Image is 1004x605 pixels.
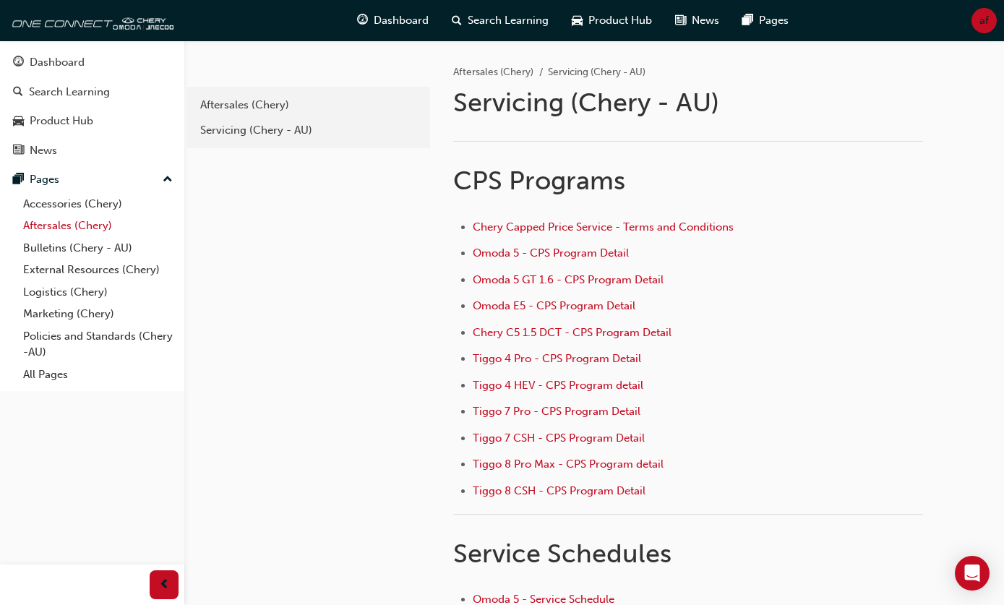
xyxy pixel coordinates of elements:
[357,12,368,30] span: guage-icon
[29,84,110,100] div: Search Learning
[473,220,734,233] a: Chery Capped Price Service - Terms and Conditions
[473,246,629,259] a: Omoda 5 - CPS Program Detail
[17,303,179,325] a: Marketing (Chery)
[6,108,179,134] a: Product Hub
[193,93,424,118] a: Aftersales (Chery)
[452,12,462,30] span: search-icon
[473,352,641,365] a: Tiggo 4 Pro - CPS Program Detail
[159,576,170,594] span: prev-icon
[6,166,179,193] button: Pages
[193,118,424,143] a: Servicing (Chery - AU)
[453,87,894,119] h1: Servicing (Chery - AU)
[548,64,645,81] li: Servicing (Chery - AU)
[7,6,173,35] img: oneconnect
[468,12,549,29] span: Search Learning
[979,12,989,29] span: af
[473,326,672,339] a: Chery C5 1.5 DCT - CPS Program Detail
[17,193,179,215] a: Accessories (Chery)
[374,12,429,29] span: Dashboard
[759,12,789,29] span: Pages
[560,6,664,35] a: car-iconProduct Hub
[473,379,643,392] a: Tiggo 4 HEV - CPS Program detail
[453,538,672,569] span: Service Schedules
[742,12,753,30] span: pages-icon
[13,56,24,69] span: guage-icon
[200,97,417,113] div: Aftersales (Chery)
[30,171,59,188] div: Pages
[346,6,440,35] a: guage-iconDashboard
[17,259,179,281] a: External Resources (Chery)
[13,145,24,158] span: news-icon
[473,432,645,445] a: Tiggo 7 CSH - CPS Program Detail
[473,405,640,418] a: Tiggo 7 Pro - CPS Program Detail
[6,137,179,164] a: News
[955,556,990,591] div: Open Intercom Messenger
[473,484,645,497] a: Tiggo 8 CSH - CPS Program Detail
[30,113,93,129] div: Product Hub
[440,6,560,35] a: search-iconSearch Learning
[675,12,686,30] span: news-icon
[30,142,57,159] div: News
[13,173,24,186] span: pages-icon
[6,79,179,106] a: Search Learning
[6,46,179,166] button: DashboardSearch LearningProduct HubNews
[588,12,652,29] span: Product Hub
[453,165,625,196] span: CPS Programs
[17,364,179,386] a: All Pages
[13,115,24,128] span: car-icon
[17,237,179,259] a: Bulletins (Chery - AU)
[17,281,179,304] a: Logistics (Chery)
[30,54,85,71] div: Dashboard
[473,299,635,312] a: Omoda E5 - CPS Program Detail
[971,8,997,33] button: af
[17,215,179,237] a: Aftersales (Chery)
[692,12,719,29] span: News
[163,171,173,189] span: up-icon
[453,66,533,78] a: Aftersales (Chery)
[664,6,731,35] a: news-iconNews
[731,6,800,35] a: pages-iconPages
[17,325,179,364] a: Policies and Standards (Chery -AU)
[473,273,664,286] a: Omoda 5 GT 1.6 - CPS Program Detail
[6,49,179,76] a: Dashboard
[13,86,23,99] span: search-icon
[473,458,664,471] a: Tiggo 8 Pro Max - CPS Program detail
[200,122,417,139] div: Servicing (Chery - AU)
[572,12,583,30] span: car-icon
